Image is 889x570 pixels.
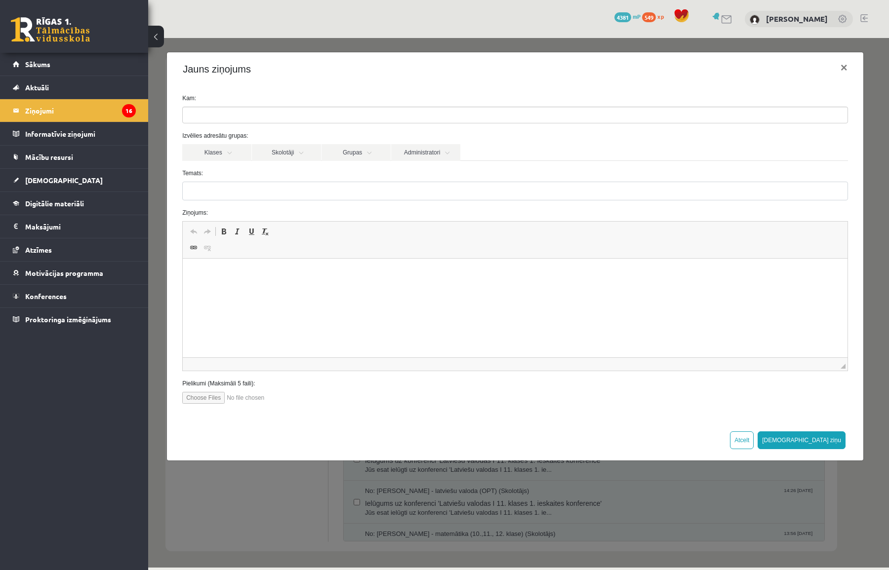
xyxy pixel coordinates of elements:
[13,122,136,145] a: Informatīvie ziņojumi
[642,12,669,20] a: 549 xp
[25,60,50,69] span: Sākums
[25,215,136,238] legend: Maksājumi
[35,221,699,319] iframe: Editor, wiswyg-editor-47433931220680-1760529561-238
[25,83,49,92] span: Aktuāli
[82,187,96,200] a: Italic (Ctrl+I)
[633,12,641,20] span: mP
[13,169,136,191] a: [DEMOGRAPHIC_DATA]
[122,104,136,117] i: 16
[13,192,136,215] a: Digitālie materiāli
[13,76,136,99] a: Aktuāli
[609,393,697,411] button: [DEMOGRAPHIC_DATA] ziņu
[25,315,111,324] span: Proktoringa izmēģinājums
[34,106,103,123] a: Klases
[39,187,52,200] a: Undo (Ctrl+Z)
[11,17,90,42] a: Rīgas 1. Tālmācības vidusskola
[642,12,656,22] span: 549
[27,131,707,140] label: Temats:
[25,99,136,122] legend: Ziņojumi
[25,268,103,277] span: Motivācijas programma
[25,199,84,208] span: Digitālie materiāli
[614,12,631,22] span: 4381
[766,14,828,24] a: [PERSON_NAME]
[110,187,124,200] a: Remove Format
[13,99,136,122] a: Ziņojumi16
[27,56,707,65] label: Kam:
[13,262,136,284] a: Motivācijas programma
[685,16,707,43] button: ×
[39,203,52,216] a: Link (Ctrl+K)
[243,106,312,123] a: Administratori
[13,308,136,331] a: Proktoringa izmēģinājums
[25,292,67,301] span: Konferences
[25,245,52,254] span: Atzīmes
[750,15,760,25] img: Viktorija Zaiceva
[104,106,173,123] a: Skolotāji
[27,93,707,102] label: Izvēlies adresātu grupas:
[69,187,82,200] a: Bold (Ctrl+B)
[657,12,664,20] span: xp
[614,12,641,20] a: 4381 mP
[13,285,136,307] a: Konferences
[25,152,73,161] span: Mācību resursi
[13,53,136,76] a: Sākums
[35,24,103,38] h4: Jauns ziņojums
[52,203,66,216] a: Unlink
[52,187,66,200] a: Redo (Ctrl+Y)
[25,122,136,145] legend: Informatīvie ziņojumi
[27,170,707,179] label: Ziņojums:
[582,393,606,411] button: Atcelt
[13,238,136,261] a: Atzīmes
[96,187,110,200] a: Underline (Ctrl+U)
[25,176,103,185] span: [DEMOGRAPHIC_DATA]
[173,106,242,123] a: Grupas
[27,341,707,350] label: Pielikumi (Maksimāli 5 faili):
[13,215,136,238] a: Maksājumi
[13,146,136,168] a: Mācību resursi
[692,326,697,331] span: Resize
